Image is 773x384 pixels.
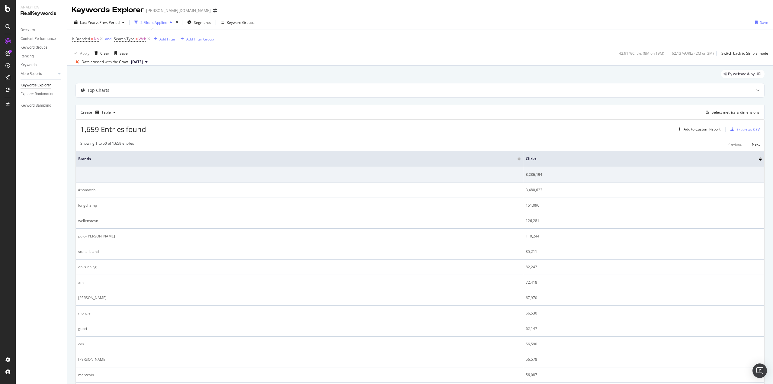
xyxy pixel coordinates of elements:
[151,35,175,43] button: Add Filter
[675,124,720,134] button: Add to Custom Report
[21,5,62,10] div: Analytics
[92,48,109,58] button: Clear
[752,363,767,378] div: Open Intercom Messenger
[132,18,175,27] button: 2 Filters Applied
[21,62,37,68] div: Keywords
[526,264,762,270] div: 82,247
[81,108,118,117] div: Create
[194,20,211,25] span: Segments
[78,280,521,285] div: ami
[218,18,257,27] button: Keyword Groups
[175,19,180,25] div: times
[728,72,762,76] span: By website & by URL
[526,156,750,162] span: Clicks
[146,8,211,14] div: [PERSON_NAME][DOMAIN_NAME]
[684,127,720,131] div: Add to Custom Report
[752,18,768,27] button: Save
[21,82,51,89] div: Keywords Explorer
[213,8,217,13] div: arrow-right-arrow-left
[78,203,521,208] div: longchamp
[21,53,63,60] a: Ranking
[72,18,127,27] button: Last YearvsPrev. Period
[72,48,89,58] button: Apply
[526,218,762,224] div: 126,281
[526,326,762,331] div: 62,147
[21,27,63,33] a: Overview
[91,36,93,41] span: =
[21,71,56,77] a: More Reports
[112,48,128,58] button: Save
[82,59,129,65] div: Data crossed with the Crawl
[526,234,762,239] div: 110,244
[78,218,521,224] div: wellensteyn
[100,51,109,56] div: Clear
[227,20,255,25] div: Keyword Groups
[186,37,214,42] div: Add Filter Group
[139,35,146,43] span: Web
[526,249,762,254] div: 85,211
[727,142,742,147] div: Previous
[78,311,521,316] div: moncler
[140,20,167,25] div: 2 Filters Applied
[78,264,521,270] div: on-running
[185,18,213,27] button: Segments
[87,87,109,93] div: Top Charts
[72,36,90,41] span: Is Branded
[93,108,118,117] button: Table
[526,295,762,301] div: 67,970
[78,156,508,162] span: Brands
[96,20,120,25] span: vs Prev. Period
[21,102,51,109] div: Keyword Sampling
[114,36,135,41] span: Search Type
[131,59,143,65] span: 2025 Sep. 1st
[21,36,56,42] div: Content Performance
[21,82,63,89] a: Keywords Explorer
[526,203,762,208] div: 151,096
[80,20,96,25] span: Last Year
[78,326,521,331] div: gucci
[21,53,34,60] div: Ranking
[21,44,47,51] div: Keyword Groups
[101,111,111,114] div: Table
[703,109,759,116] button: Select metrics & dimensions
[120,51,128,56] div: Save
[136,36,138,41] span: =
[21,27,35,33] div: Overview
[78,357,521,362] div: [PERSON_NAME]
[21,102,63,109] a: Keyword Sampling
[727,141,742,148] button: Previous
[21,10,62,17] div: RealKeywords
[21,91,63,97] a: Explorer Bookmarks
[526,311,762,316] div: 66,530
[78,341,521,347] div: cos
[752,142,760,147] div: Next
[159,37,175,42] div: Add Filter
[78,249,521,254] div: stone-island
[105,36,111,41] div: and
[21,91,53,97] div: Explorer Bookmarks
[721,70,765,78] div: legacy label
[21,44,63,51] a: Keyword Groups
[80,141,134,148] div: Showing 1 to 50 of 1,659 entries
[526,372,762,378] div: 56,087
[21,36,63,42] a: Content Performance
[526,357,762,362] div: 56,578
[760,20,768,25] div: Save
[94,35,99,43] span: No
[526,172,762,177] div: 8,236,194
[526,341,762,347] div: 56,590
[129,58,150,66] button: [DATE]
[526,280,762,285] div: 72,418
[178,35,214,43] button: Add Filter Group
[80,51,89,56] div: Apply
[105,36,111,42] button: and
[78,295,521,301] div: [PERSON_NAME]
[719,48,768,58] button: Switch back to Simple mode
[712,110,759,115] div: Select metrics & dimensions
[721,51,768,56] div: Switch back to Simple mode
[526,187,762,193] div: 3,480,622
[736,127,760,132] div: Export as CSV
[80,124,146,134] span: 1,659 Entries found
[72,5,144,15] div: Keywords Explorer
[672,51,714,56] div: 62.13 % URLs ( 2M on 3M )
